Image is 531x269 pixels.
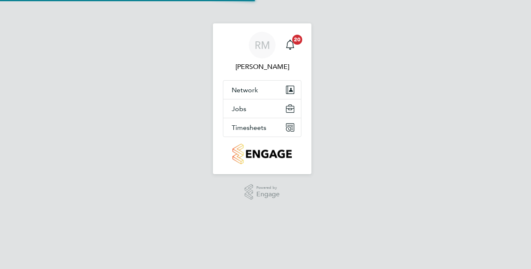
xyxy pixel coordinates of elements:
[223,62,301,72] span: Robert May
[223,99,301,118] button: Jobs
[282,32,298,58] a: 20
[233,144,291,164] img: countryside-properties-logo-retina.png
[245,184,280,200] a: Powered byEngage
[232,86,258,94] span: Network
[256,191,280,198] span: Engage
[213,23,311,174] nav: Main navigation
[223,81,301,99] button: Network
[232,124,266,132] span: Timesheets
[292,35,302,45] span: 20
[223,118,301,137] button: Timesheets
[256,184,280,191] span: Powered by
[223,144,301,164] a: Go to home page
[255,40,270,51] span: RM
[232,105,246,113] span: Jobs
[223,32,301,72] a: RM[PERSON_NAME]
